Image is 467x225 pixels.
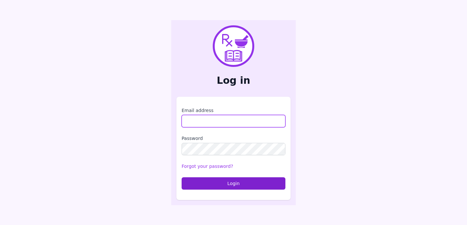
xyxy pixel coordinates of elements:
button: Login [182,177,285,190]
label: Email address [182,107,285,114]
h2: Log in [176,75,291,86]
label: Password [182,135,285,142]
a: Forgot your password? [182,164,233,169]
img: PharmXellence Logo [213,25,254,67]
